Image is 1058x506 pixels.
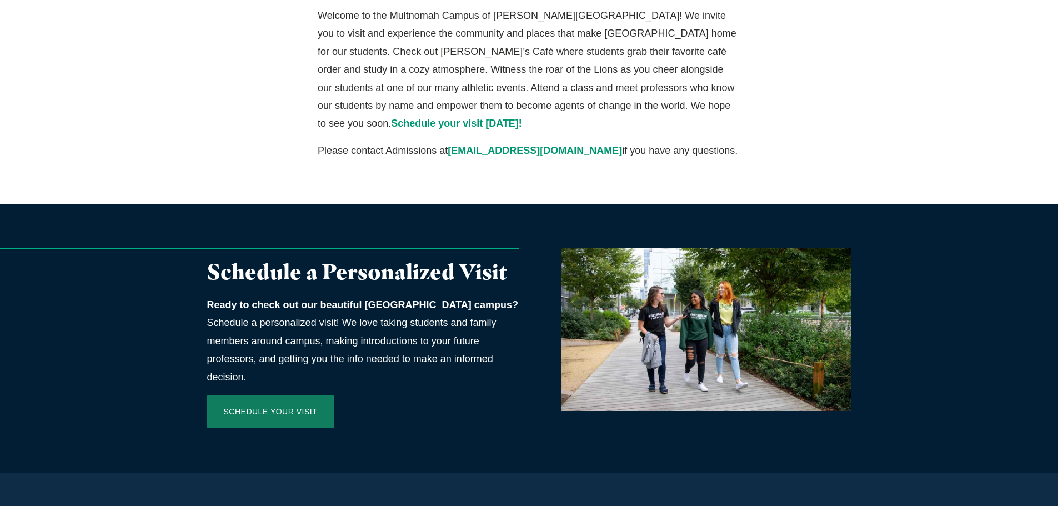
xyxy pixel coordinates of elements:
a: [EMAIL_ADDRESS][DOMAIN_NAME] [448,145,622,156]
a: Students walking in Portland near Multnomah Campus [539,248,851,411]
p: Schedule a personalized visit! We love taking students and family members around campus, making i... [207,296,519,386]
h3: Schedule a Personalized Visit [207,259,519,285]
strong: Ready to check out our beautiful [GEOGRAPHIC_DATA] campus? [207,299,518,310]
p: Please contact Admissions at if you have any questions. [318,142,740,159]
a: Schedule your visit [DATE]! [391,118,522,129]
p: Welcome to the Multnomah Campus of [PERSON_NAME][GEOGRAPHIC_DATA]! We invite you to visit and exp... [318,7,740,133]
a: Schedule Your Visit [207,395,334,428]
img: 2022_JUNIOR_SEARCH_banner [561,248,851,411]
